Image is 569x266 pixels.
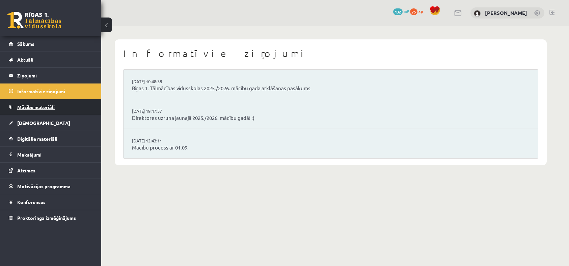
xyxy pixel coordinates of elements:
[485,9,527,16] a: [PERSON_NAME]
[404,8,409,14] span: mP
[17,68,93,83] legend: Ziņojumi
[9,163,93,178] a: Atzīmes
[17,147,93,162] legend: Maksājumi
[17,120,70,126] span: [DEMOGRAPHIC_DATA]
[9,115,93,131] a: [DEMOGRAPHIC_DATA]
[17,183,71,189] span: Motivācijas programma
[9,210,93,226] a: Proktoringa izmēģinājums
[418,8,423,14] span: xp
[9,68,93,83] a: Ziņojumi
[410,8,417,15] span: 75
[9,36,93,52] a: Sākums
[393,8,403,15] span: 132
[17,57,33,63] span: Aktuāli
[132,114,530,122] a: Direktores uzruna jaunajā 2025./2026. mācību gadā! :)
[17,104,55,110] span: Mācību materiāli
[132,108,183,114] a: [DATE] 19:47:57
[9,178,93,194] a: Motivācijas programma
[132,144,530,152] a: Mācību process ar 01.09.
[17,215,76,221] span: Proktoringa izmēģinājums
[9,131,93,146] a: Digitālie materiāli
[17,136,57,142] span: Digitālie materiāli
[132,137,183,144] a: [DATE] 12:43:11
[17,199,46,205] span: Konferences
[17,167,35,173] span: Atzīmes
[9,147,93,162] a: Maksājumi
[132,85,530,92] a: Rīgas 1. Tālmācības vidusskolas 2025./2026. mācību gada atklāšanas pasākums
[132,78,183,85] a: [DATE] 10:48:38
[9,84,93,99] a: Informatīvie ziņojumi
[9,99,93,115] a: Mācību materiāli
[7,12,61,29] a: Rīgas 1. Tālmācības vidusskola
[9,52,93,67] a: Aktuāli
[9,194,93,210] a: Konferences
[393,8,409,14] a: 132 mP
[123,48,538,59] h1: Informatīvie ziņojumi
[474,10,481,17] img: Sandra Letinska
[17,41,34,47] span: Sākums
[17,84,93,99] legend: Informatīvie ziņojumi
[410,8,426,14] a: 75 xp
